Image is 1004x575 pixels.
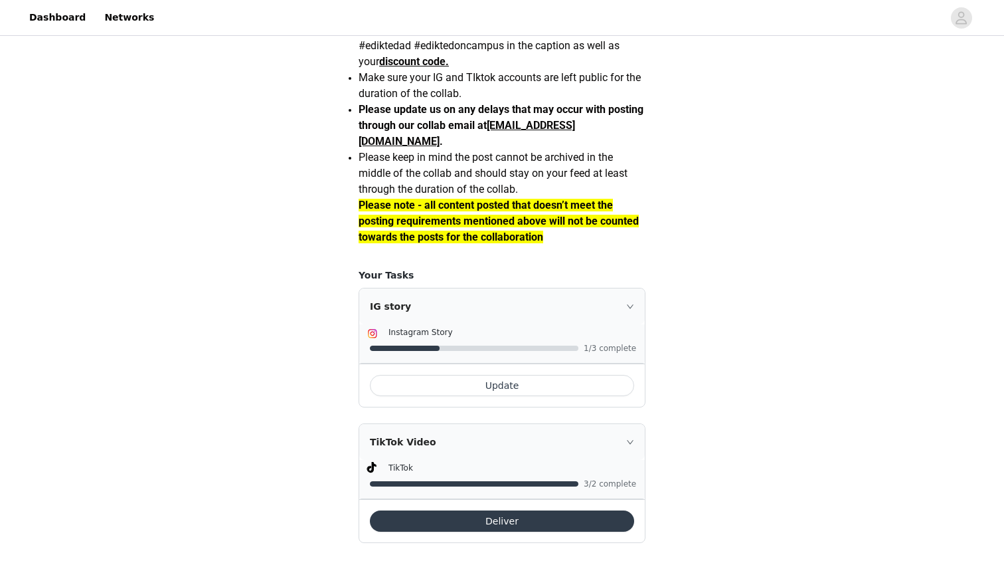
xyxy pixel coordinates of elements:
[626,438,634,446] i: icon: right
[955,7,967,29] div: avatar
[388,328,453,337] span: Instagram Story
[626,302,634,310] i: icon: right
[584,480,637,488] span: 3/2 complete
[370,511,634,532] button: Deliver
[96,3,162,33] a: Networks
[359,119,575,148] span: [EMAIL_ADDRESS][DOMAIN_NAME]
[359,103,643,148] strong: Please update us on any delays that may occur with posting through our collab email at .
[21,3,94,33] a: Dashboard
[359,151,627,195] span: Please keep in mind the post cannot be archived in the middle of the collab and should stay on yo...
[359,424,645,460] div: icon: rightTikTok Video
[367,328,378,339] img: Instagram Icon
[379,55,449,68] strong: discount code.
[584,344,637,352] span: 1/3 complete
[359,199,639,243] span: Please note - all content posted that doesn’t meet the posting requirements mentioned above will ...
[388,463,413,473] span: TikTok
[359,23,620,68] span: Tag us @edikted with the following hashtags #edikted #ediktedad #ediktedoncampus in the caption a...
[370,375,634,396] button: Update
[359,269,645,283] h4: Your Tasks
[359,288,645,324] div: icon: rightIG story
[359,71,641,100] span: Make sure your IG and TIktok accounts are left public for the duration of the collab.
